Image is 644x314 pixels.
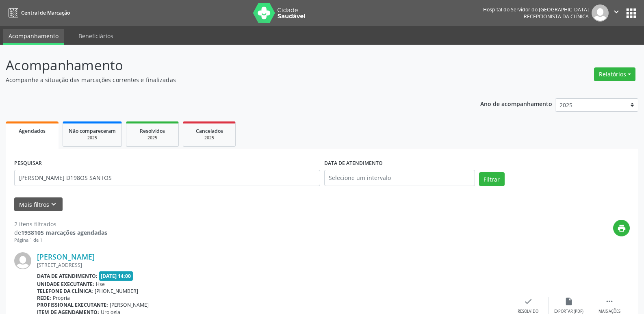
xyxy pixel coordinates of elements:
span: Central de Marcação [21,9,70,16]
strong: 1938105 marcações agendadas [21,229,107,236]
i: check [524,297,533,306]
b: Profissional executante: [37,301,108,308]
i: keyboard_arrow_down [49,200,58,209]
p: Acompanhamento [6,55,449,76]
div: 2 itens filtrados [14,220,107,228]
b: Telefone da clínica: [37,288,93,295]
label: DATA DE ATENDIMENTO [324,157,383,170]
button: Mais filtroskeyboard_arrow_down [14,197,63,212]
span: Própria [53,295,70,301]
div: [STREET_ADDRESS] [37,262,508,269]
a: Beneficiários [73,29,119,43]
button: apps [624,6,638,20]
b: Data de atendimento: [37,273,98,279]
span: [DATE] 14:00 [99,271,133,281]
a: Central de Marcação [6,6,70,19]
i: print [617,224,626,233]
img: img [14,252,31,269]
span: Agendados [19,128,46,134]
p: Acompanhe a situação das marcações correntes e finalizadas [6,76,449,84]
div: 2025 [189,135,230,141]
button: Relatórios [594,67,635,81]
span: [PERSON_NAME] [110,301,149,308]
p: Ano de acompanhamento [480,98,552,108]
input: Nome, código do beneficiário ou CPF [14,170,320,186]
label: PESQUISAR [14,157,42,170]
a: [PERSON_NAME] [37,252,95,261]
button: Filtrar [479,172,505,186]
button:  [609,4,624,22]
span: Cancelados [196,128,223,134]
b: Rede: [37,295,51,301]
i: insert_drive_file [564,297,573,306]
input: Selecione um intervalo [324,170,475,186]
i:  [612,7,621,16]
span: Não compareceram [69,128,116,134]
i:  [605,297,614,306]
a: Acompanhamento [3,29,64,45]
div: 2025 [132,135,173,141]
div: 2025 [69,135,116,141]
img: img [592,4,609,22]
div: Hospital do Servidor do [GEOGRAPHIC_DATA] [483,6,589,13]
span: Hse [96,281,105,288]
b: Unidade executante: [37,281,94,288]
span: Resolvidos [140,128,165,134]
div: de [14,228,107,237]
span: [PHONE_NUMBER] [95,288,138,295]
span: Recepcionista da clínica [524,13,589,20]
button: print [613,220,630,236]
div: Página 1 de 1 [14,237,107,244]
